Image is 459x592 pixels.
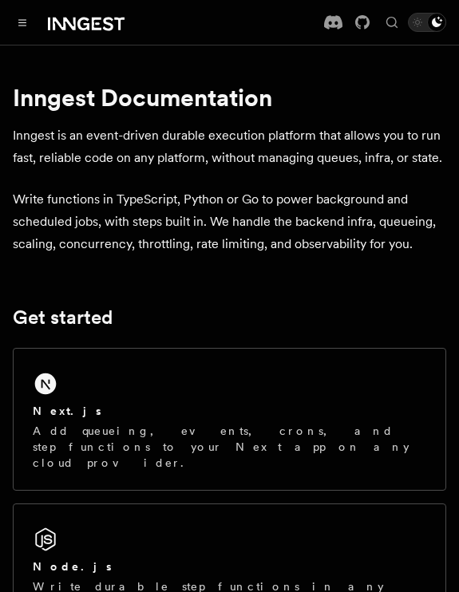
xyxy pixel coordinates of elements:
[33,423,426,471] p: Add queueing, events, crons, and step functions to your Next app on any cloud provider.
[382,13,402,32] button: Find something...
[13,83,446,112] h1: Inngest Documentation
[13,306,113,329] a: Get started
[13,188,446,255] p: Write functions in TypeScript, Python or Go to power background and scheduled jobs, with steps bu...
[408,13,446,32] button: Toggle dark mode
[13,348,446,491] a: Next.jsAdd queueing, events, crons, and step functions to your Next app on any cloud provider.
[13,13,32,32] button: Toggle navigation
[33,558,112,574] h2: Node.js
[33,403,101,419] h2: Next.js
[13,124,446,169] p: Inngest is an event-driven durable execution platform that allows you to run fast, reliable code ...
